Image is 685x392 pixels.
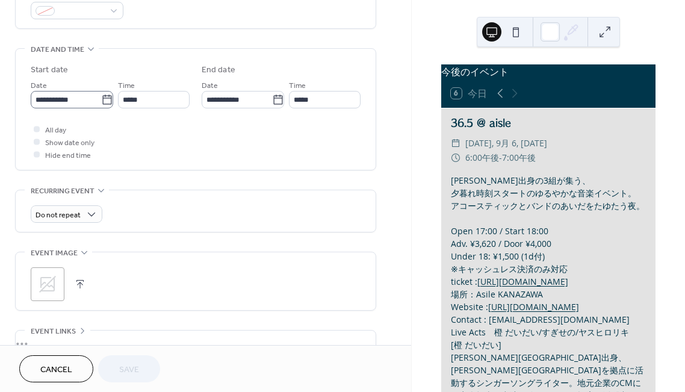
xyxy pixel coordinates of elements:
[31,79,47,92] span: Date
[45,149,91,162] span: Hide end time
[451,116,646,130] div: 36.5 @ aisle
[36,208,81,222] span: Do not repeat
[451,136,460,151] div: ​
[45,137,95,149] span: Show date only
[202,79,218,92] span: Date
[40,364,72,376] span: Cancel
[31,247,78,260] span: Event image
[202,64,235,76] div: End date
[31,267,64,301] div: ;
[441,64,656,79] div: 今後のイベント
[118,79,135,92] span: Time
[19,355,93,382] button: Cancel
[31,185,95,198] span: Recurring event
[31,325,76,338] span: Event links
[31,64,68,76] div: Start date
[502,151,536,165] span: 7:00午後
[477,276,568,287] a: [URL][DOMAIN_NAME]
[488,301,579,313] a: [URL][DOMAIN_NAME]
[45,124,66,137] span: All day
[451,151,460,165] div: ​
[465,151,499,165] span: 6:00午後
[499,151,502,165] span: -
[465,136,547,151] span: [DATE], 9月 6, [DATE]
[289,79,306,92] span: Time
[31,43,84,56] span: Date and time
[16,331,376,356] div: •••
